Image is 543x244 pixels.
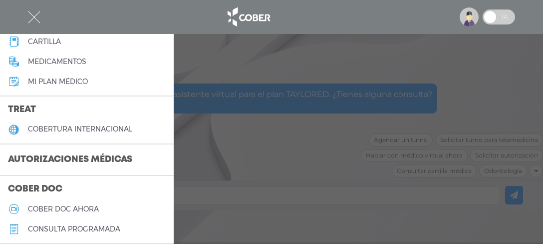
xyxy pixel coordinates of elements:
img: profile-placeholder.svg [460,7,479,26]
h5: Mi plan médico [28,77,88,86]
img: Cober_menu-close-white.svg [28,11,40,23]
h5: cartilla [28,37,61,46]
h5: medicamentos [28,57,86,66]
h5: consulta programada [28,225,120,233]
h5: Cober doc ahora [28,205,99,213]
img: logo_cober_home-white.png [222,5,274,29]
h5: cobertura internacional [28,125,132,133]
